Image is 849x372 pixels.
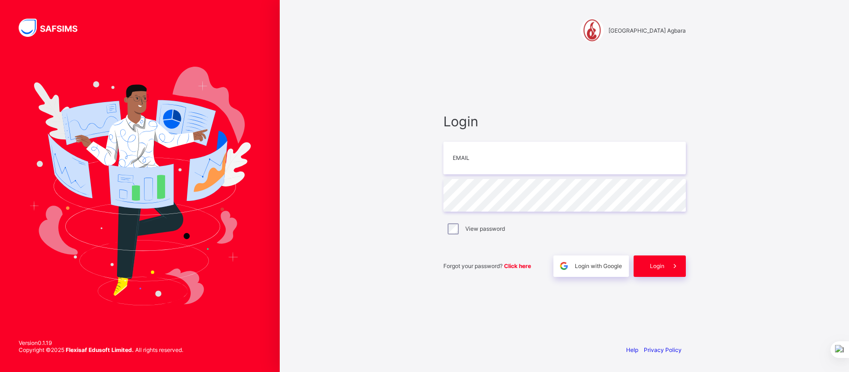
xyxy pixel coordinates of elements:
[626,346,638,353] a: Help
[66,346,134,353] strong: Flexisaf Edusoft Limited.
[504,262,531,269] a: Click here
[443,262,531,269] span: Forgot your password?
[608,27,686,34] span: [GEOGRAPHIC_DATA] Agbara
[650,262,664,269] span: Login
[443,113,686,130] span: Login
[29,67,251,305] img: Hero Image
[575,262,622,269] span: Login with Google
[465,225,505,232] label: View password
[19,346,183,353] span: Copyright © 2025 All rights reserved.
[644,346,682,353] a: Privacy Policy
[19,339,183,346] span: Version 0.1.19
[559,261,569,271] img: google.396cfc9801f0270233282035f929180a.svg
[19,19,89,37] img: SAFSIMS Logo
